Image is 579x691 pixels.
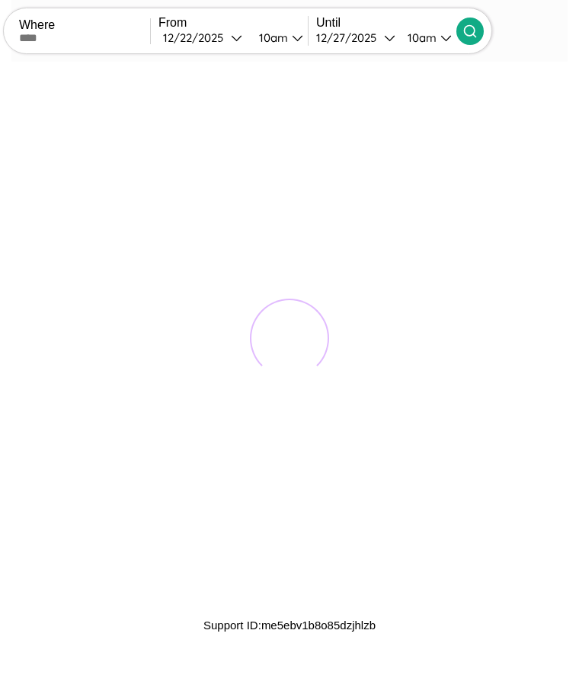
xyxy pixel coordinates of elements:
[395,30,456,46] button: 10am
[247,30,308,46] button: 10am
[163,30,231,45] div: 12 / 22 / 2025
[19,18,150,32] label: Where
[158,30,247,46] button: 12/22/2025
[158,16,308,30] label: From
[203,615,376,635] p: Support ID: me5ebv1b8o85dzjhlzb
[316,16,456,30] label: Until
[251,30,292,45] div: 10am
[316,30,384,45] div: 12 / 27 / 2025
[400,30,440,45] div: 10am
